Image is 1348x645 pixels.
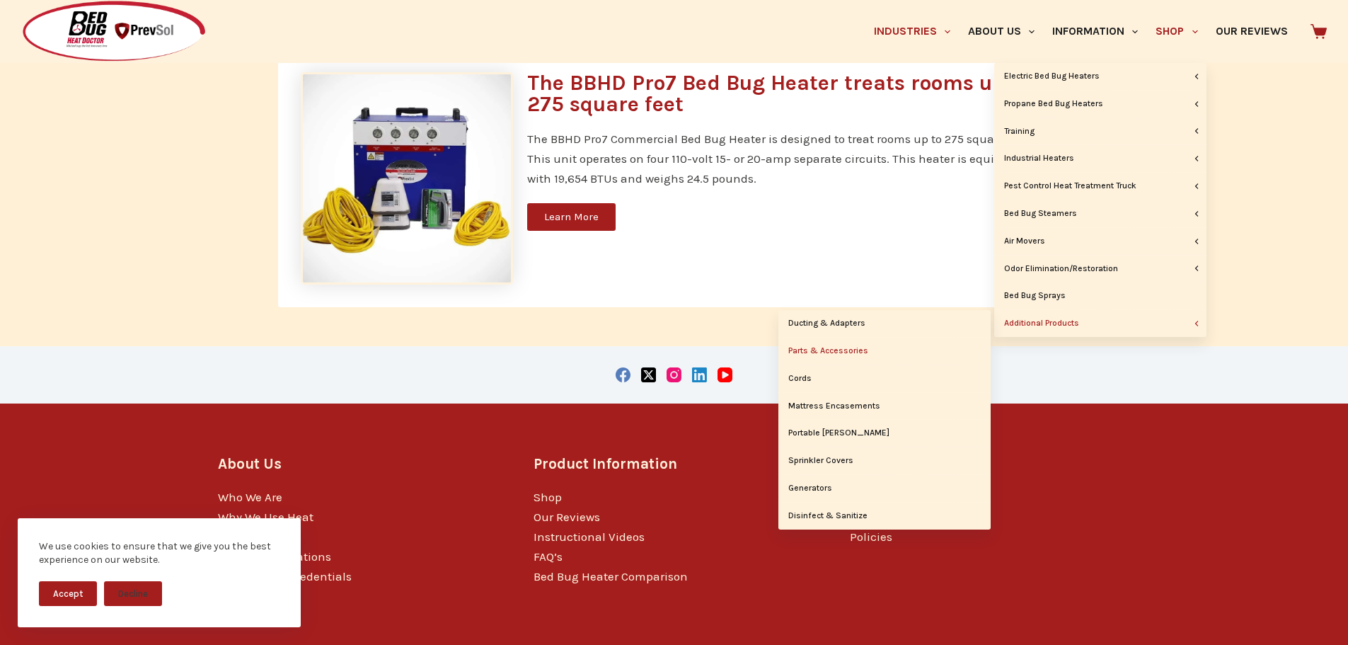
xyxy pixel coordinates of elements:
[778,365,991,392] a: Cords
[534,569,688,583] a: Bed Bug Heater Comparison
[778,338,991,365] a: Parts & Accessories
[104,581,162,606] button: Decline
[994,173,1206,200] a: Pest Control Heat Treatment Truck
[218,453,499,475] h3: About Us
[778,310,991,337] a: Ducting & Adapters
[850,530,892,544] a: Policies
[994,145,1206,172] a: Industrial Heaters
[544,212,599,222] span: Learn More
[994,200,1206,227] a: Bed Bug Steamers
[994,282,1206,309] a: Bed Bug Sprays
[994,91,1206,118] a: Propane Bed Bug Heaters
[994,256,1206,282] a: Odor Elimination/Restoration
[527,129,1048,188] div: The BBHD Pro7 Commercial Bed Bug Heater is designed to treat rooms up to 275 square feet. This un...
[218,510,313,524] a: Why We Use Heat
[534,530,645,544] a: Instructional Videos
[301,72,513,285] img: Professional grade BBDH Pro7 bed bug heater side view, compares to ePro 400 XP and the Cube 110-v...
[641,367,656,382] a: X (Twitter)
[778,475,991,502] a: Generators
[692,367,707,382] a: LinkedIn
[534,453,814,475] h3: Product Information
[994,118,1206,145] a: Training
[667,367,681,382] a: Instagram
[778,447,991,474] a: Sprinkler Covers
[534,510,600,524] a: Our Reviews
[527,203,616,231] a: Learn More
[218,490,282,504] a: Who We Are
[994,228,1206,255] a: Air Movers
[778,503,991,530] a: Disinfect & Sanitize
[534,549,563,564] a: FAQ’s
[39,540,280,567] div: We use cookies to ensure that we give you the best experience on our website.
[534,490,562,504] a: Shop
[994,310,1206,337] a: Additional Products
[778,393,991,420] a: Mattress Encasements
[527,72,1048,115] h3: The BBHD Pro7 Bed Bug Heater treats rooms up to 275 square feet
[778,420,991,447] a: Portable [PERSON_NAME]
[616,367,630,382] a: Facebook
[994,63,1206,90] a: Electric Bed Bug Heaters
[718,367,732,382] a: YouTube
[11,6,54,48] button: Open LiveChat chat widget
[39,581,97,606] button: Accept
